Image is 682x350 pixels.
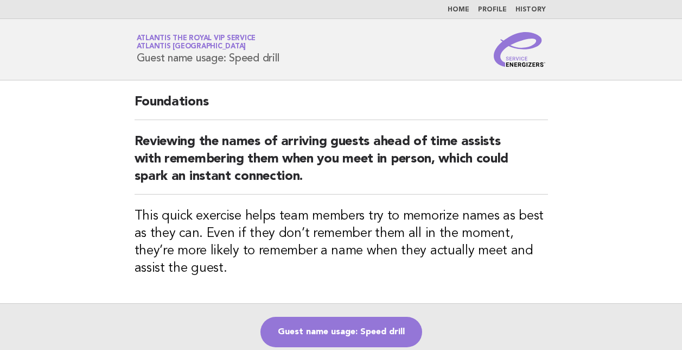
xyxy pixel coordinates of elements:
h1: Guest name usage: Speed drill [137,35,279,64]
img: Service Energizers [494,32,546,67]
h2: Foundations [135,93,548,120]
h3: This quick exercise helps team members try to memorize names as best as they can. Even if they do... [135,208,548,277]
span: Atlantis [GEOGRAPHIC_DATA] [137,43,246,51]
h2: Reviewing the names of arriving guests ahead of time assists with remembering them when you meet ... [135,133,548,195]
a: Profile [478,7,507,13]
a: Home [448,7,469,13]
a: Guest name usage: Speed drill [260,317,422,347]
a: History [515,7,546,13]
a: Atlantis the Royal VIP ServiceAtlantis [GEOGRAPHIC_DATA] [137,35,256,50]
